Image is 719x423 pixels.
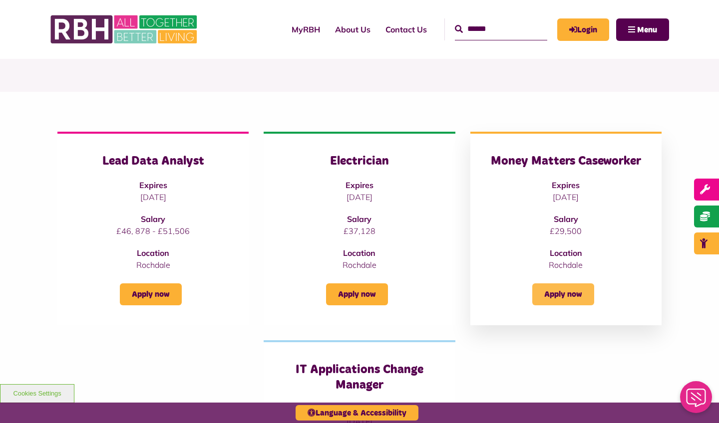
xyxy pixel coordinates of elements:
h3: IT Applications Change Manager [284,362,435,393]
p: Rochdale [284,259,435,271]
a: About Us [328,16,378,43]
h3: Money Matters Caseworker [490,154,642,169]
strong: Location [550,248,582,258]
p: Rochdale [490,259,642,271]
p: £37,128 [284,225,435,237]
a: MyRBH [284,16,328,43]
p: Rochdale [77,259,229,271]
button: Navigation [616,18,669,41]
h3: Lead Data Analyst [77,154,229,169]
span: Menu [637,26,657,34]
strong: Expires [346,180,373,190]
p: [DATE] [77,191,229,203]
strong: Location [343,248,375,258]
a: Apply now [532,283,594,305]
img: RBH [50,10,200,49]
p: £29,500 [490,225,642,237]
strong: Expires [139,180,167,190]
a: MyRBH [557,18,609,41]
p: £46, 878 - £51,506 [77,225,229,237]
iframe: Netcall Web Assistant for live chat [674,378,719,423]
strong: Expires [552,180,580,190]
p: [DATE] [284,191,435,203]
strong: Salary [141,214,165,224]
strong: Location [137,248,169,258]
a: Apply now [120,283,182,305]
h3: Electrician [284,154,435,169]
a: Contact Us [378,16,434,43]
strong: Salary [347,214,371,224]
a: Apply now [326,283,388,305]
p: [DATE] [490,191,642,203]
strong: Salary [554,214,578,224]
button: Language & Accessibility [296,405,418,421]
